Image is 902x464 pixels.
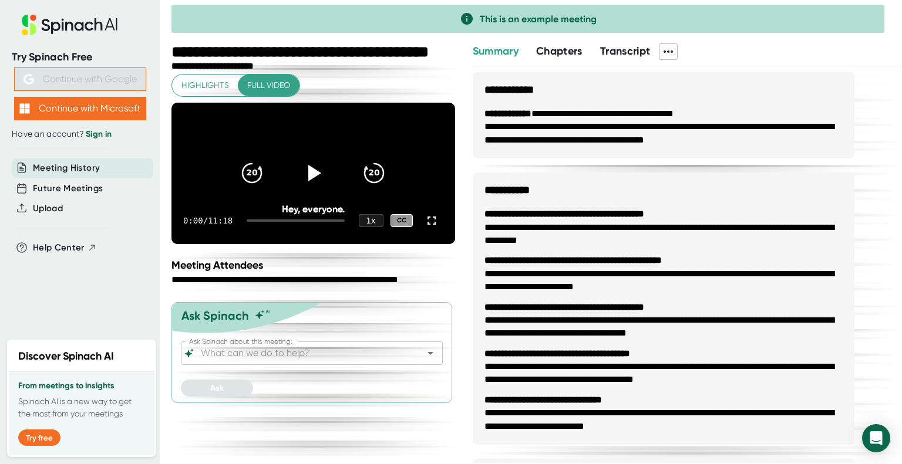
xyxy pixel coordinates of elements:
[33,161,100,175] button: Meeting History
[14,97,146,120] button: Continue with Microsoft
[473,43,519,59] button: Summary
[181,78,229,93] span: Highlights
[14,67,146,91] button: Continue with Google
[359,214,383,227] div: 1 x
[600,43,651,59] button: Transcript
[171,259,458,272] div: Meeting Attendees
[18,348,114,364] h2: Discover Spinach AI
[862,424,890,452] div: Open Intercom Messenger
[23,74,34,84] img: Aehbyd4JwY73AAAAAElFTkSuQmCC
[33,241,97,255] button: Help Center
[33,202,63,215] button: Upload
[391,214,413,228] div: CC
[172,74,238,96] button: Highlights
[238,74,299,96] button: Full video
[536,45,583,57] span: Chapters
[600,45,651,57] span: Transcript
[86,129,112,139] a: Sign in
[12,129,148,140] div: Have an account?
[183,216,233,225] div: 0:00 / 11:18
[18,381,145,391] h3: From meetings to insights
[33,182,103,195] button: Future Meetings
[210,383,224,393] span: Ask
[198,345,405,361] input: What can we do to help?
[480,13,597,25] span: This is an example meeting
[473,45,519,57] span: Summary
[181,380,253,397] button: Ask
[181,309,249,323] div: Ask Spinach
[33,241,85,255] span: Help Center
[18,429,60,446] button: Try free
[422,345,439,361] button: Open
[18,395,145,420] p: Spinach AI is a new way to get the most from your meetings
[200,204,426,215] div: Hey, everyone.
[536,43,583,59] button: Chapters
[247,78,290,93] span: Full video
[12,50,148,64] div: Try Spinach Free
